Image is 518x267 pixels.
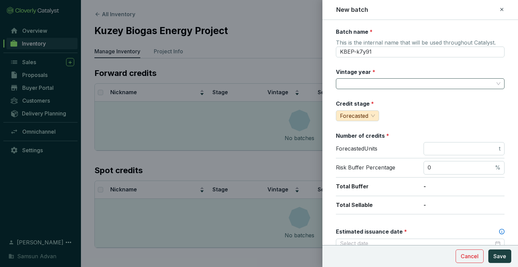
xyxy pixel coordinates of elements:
span: Save [493,252,506,260]
input: Select date [340,240,494,247]
h2: New batch [336,5,368,14]
label: Credit stage [336,100,374,107]
span: Forecasted [340,112,368,119]
p: - [424,183,505,190]
label: Number of credits [336,132,389,139]
span: t [499,145,500,153]
p: Forecasted Units [336,145,417,153]
span: Cancel [461,252,479,260]
span: This is the internal name that will be used throughout Catalyst. [336,39,496,47]
label: Vintage year [336,68,375,76]
label: Estimated issuance date [336,228,407,235]
button: Cancel [456,249,484,263]
p: Total Sellable [336,202,417,209]
p: Total Buffer [336,183,417,190]
button: Save [488,249,511,263]
span: % [495,164,500,171]
label: Batch name [336,28,373,35]
p: - [424,202,505,209]
p: Risk Buffer Percentage [336,164,417,171]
